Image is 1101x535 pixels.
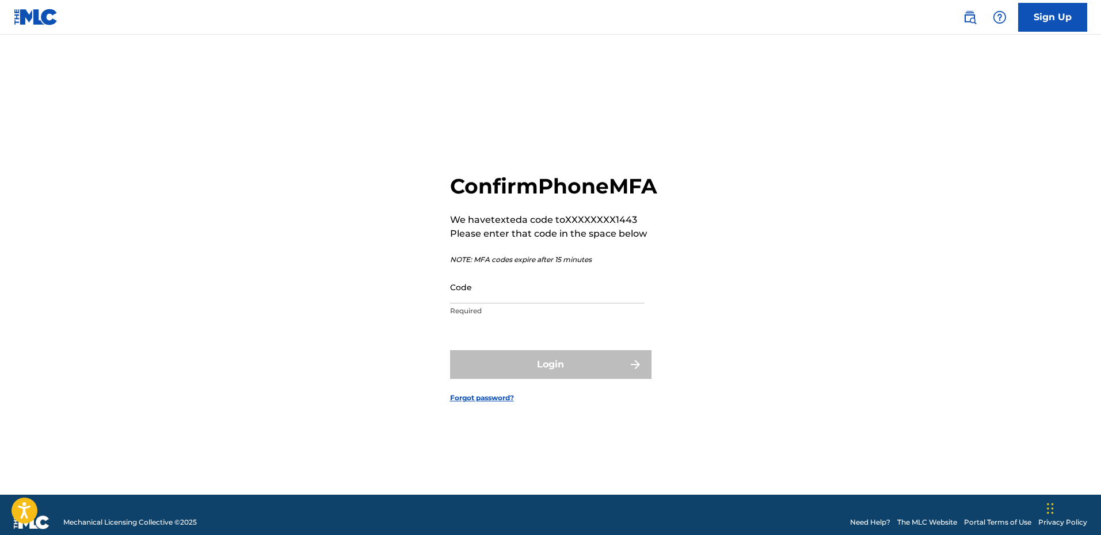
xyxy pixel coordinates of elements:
[988,6,1011,29] div: Help
[63,517,197,528] span: Mechanical Licensing Collective © 2025
[1047,491,1054,526] div: Drag
[450,393,514,403] a: Forgot password?
[450,173,657,199] h2: Confirm Phone MFA
[897,517,957,528] a: The MLC Website
[964,517,1031,528] a: Portal Terms of Use
[1043,480,1101,535] iframe: Chat Widget
[450,306,645,316] p: Required
[850,517,890,528] a: Need Help?
[450,227,657,241] p: Please enter that code in the space below
[450,213,657,227] p: We have texted a code to XXXXXXXX1443
[14,9,58,25] img: MLC Logo
[963,10,977,24] img: search
[958,6,981,29] a: Public Search
[450,255,657,265] p: NOTE: MFA codes expire after 15 minutes
[1018,3,1087,32] a: Sign Up
[993,10,1007,24] img: help
[1038,517,1087,528] a: Privacy Policy
[14,515,49,529] img: logo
